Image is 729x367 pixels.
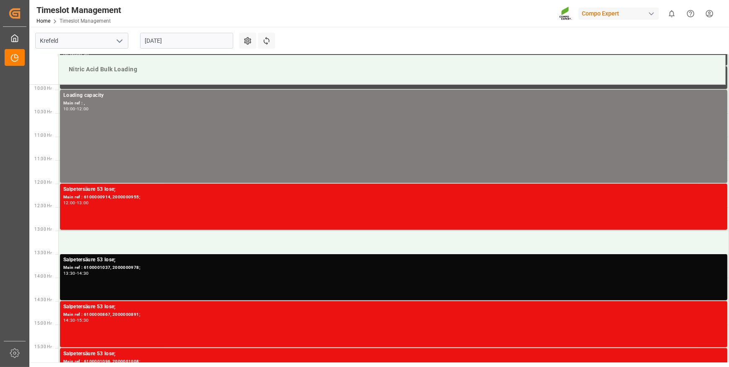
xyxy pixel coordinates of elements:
[34,321,52,325] span: 15:00 Hr
[35,33,128,49] input: Type to search/select
[63,185,724,194] div: Salpetersäure 53 lose;
[34,344,52,349] span: 15:30 Hr
[76,318,77,322] div: -
[77,201,89,205] div: 13:00
[63,318,76,322] div: 14:30
[63,311,724,318] div: Main ref : 6100000867, 2000000891;
[63,91,724,100] div: Loading capacity
[63,358,724,365] div: Main ref : 6100001096, 2000001008;
[578,8,659,20] div: Compo Expert
[63,256,724,264] div: Salpetersäure 53 lose;
[76,107,77,111] div: -
[34,133,52,138] span: 11:00 Hr
[36,18,50,24] a: Home
[76,271,77,275] div: -
[63,194,724,201] div: Main ref : 6100000914, 2000000955;
[140,33,233,49] input: DD.MM.YYYY
[63,303,724,311] div: Salpetersäure 53 lose;
[559,6,573,21] img: Screenshot%202023-09-29%20at%2010.02.21.png_1712312052.png
[63,350,724,358] div: Salpetersäure 53 lose;
[34,274,52,279] span: 14:00 Hr
[77,271,89,275] div: 14:30
[681,4,700,23] button: Help Center
[34,180,52,185] span: 12:00 Hr
[77,318,89,322] div: 15:30
[34,86,52,91] span: 10:00 Hr
[77,107,89,111] div: 12:00
[63,107,76,111] div: 10:00
[662,4,681,23] button: show 0 new notifications
[113,34,125,47] button: open menu
[63,100,724,107] div: Main ref : ,
[34,109,52,114] span: 10:30 Hr
[34,156,52,161] span: 11:30 Hr
[65,62,719,77] div: Nitric Acid Bulk Loading
[63,264,724,271] div: Main ref : 6100001037, 2000000978;
[36,4,121,16] div: Timeslot Management
[76,201,77,205] div: -
[34,250,52,255] span: 13:30 Hr
[34,227,52,232] span: 13:00 Hr
[63,271,76,275] div: 13:30
[34,203,52,208] span: 12:30 Hr
[578,5,662,21] button: Compo Expert
[34,297,52,302] span: 14:30 Hr
[63,201,76,205] div: 12:00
